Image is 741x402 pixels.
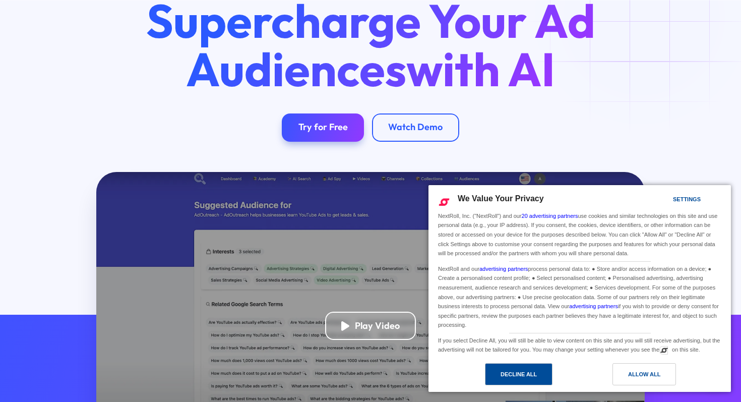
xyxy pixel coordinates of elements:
[580,363,725,390] a: Allow All
[569,303,618,309] a: advertising partners
[388,122,443,133] div: Watch Demo
[282,113,364,142] a: Try for Free
[406,39,555,98] span: with AI
[436,333,723,356] div: If you select Decline All, you will still be able to view content on this site and you will still...
[522,213,578,219] a: 20 advertising partners
[673,194,701,205] div: Settings
[435,363,580,390] a: Decline All
[628,369,660,380] div: Allow All
[501,369,537,380] div: Decline All
[355,320,400,332] div: Play Video
[458,194,544,203] span: We Value Your Privacy
[655,191,680,210] a: Settings
[436,210,723,259] div: NextRoll, Inc. ("NextRoll") and our use cookies and similar technologies on this site and use per...
[298,122,348,133] div: Try for Free
[436,262,723,331] div: NextRoll and our process personal data to: ● Store and/or access information on a device; ● Creat...
[479,266,528,272] a: advertising partners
